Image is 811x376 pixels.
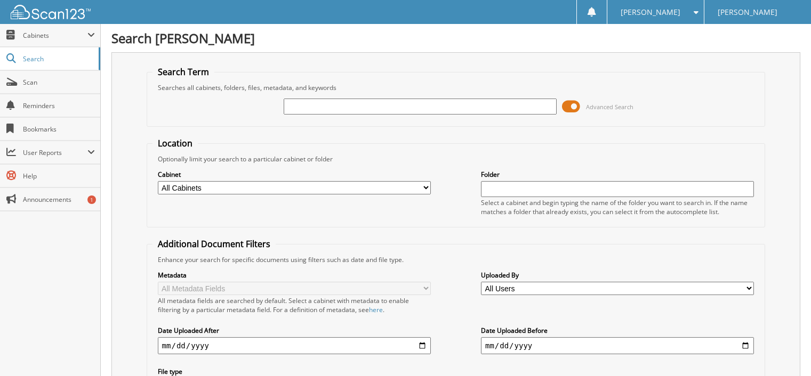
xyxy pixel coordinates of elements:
[152,238,276,250] legend: Additional Document Filters
[11,5,91,19] img: scan123-logo-white.svg
[23,31,87,40] span: Cabinets
[718,9,777,15] span: [PERSON_NAME]
[23,195,95,204] span: Announcements
[87,195,96,204] div: 1
[23,101,95,110] span: Reminders
[158,367,431,376] label: File type
[152,137,198,149] legend: Location
[23,54,93,63] span: Search
[586,103,633,111] span: Advanced Search
[481,271,754,280] label: Uploaded By
[158,337,431,354] input: start
[158,170,431,179] label: Cabinet
[158,326,431,335] label: Date Uploaded After
[481,170,754,179] label: Folder
[481,198,754,216] div: Select a cabinet and begin typing the name of the folder you want to search in. If the name match...
[23,148,87,157] span: User Reports
[481,326,754,335] label: Date Uploaded Before
[158,271,431,280] label: Metadata
[621,9,680,15] span: [PERSON_NAME]
[481,337,754,354] input: end
[152,83,760,92] div: Searches all cabinets, folders, files, metadata, and keywords
[23,171,95,181] span: Help
[369,305,383,314] a: here
[23,125,95,134] span: Bookmarks
[152,255,760,264] div: Enhance your search for specific documents using filters such as date and file type.
[111,29,800,47] h1: Search [PERSON_NAME]
[23,78,95,87] span: Scan
[152,154,760,164] div: Optionally limit your search to a particular cabinet or folder
[158,296,431,314] div: All metadata fields are searched by default. Select a cabinet with metadata to enable filtering b...
[152,66,214,78] legend: Search Term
